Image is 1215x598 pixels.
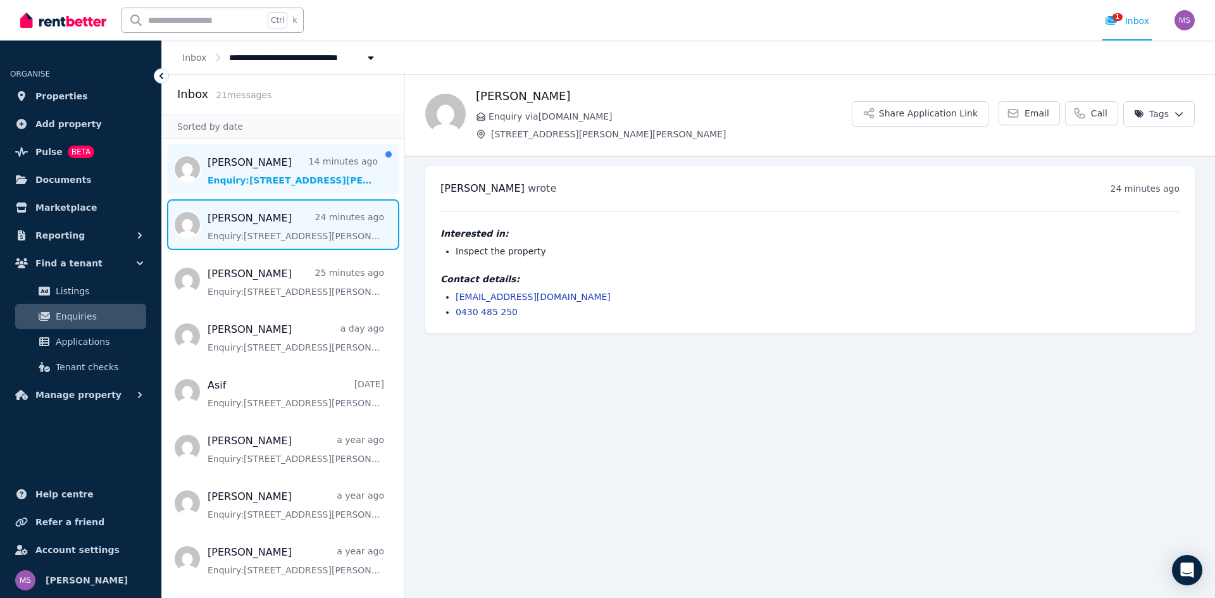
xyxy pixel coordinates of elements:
a: [PERSON_NAME]a day agoEnquiry:[STREET_ADDRESS][PERSON_NAME][PERSON_NAME]. [208,322,384,354]
nav: Breadcrumb [162,40,397,74]
span: Add property [35,116,102,132]
span: Refer a friend [35,514,104,530]
span: Marketplace [35,200,97,215]
h1: [PERSON_NAME] [476,87,852,105]
span: BETA [68,146,94,158]
img: Mohammad Sharif Khan [1174,10,1195,30]
span: Enquiries [56,309,141,324]
a: Properties [10,84,151,109]
button: Find a tenant [10,251,151,276]
span: Account settings [35,542,120,558]
a: Account settings [10,537,151,563]
img: RentBetter [20,11,106,30]
img: Mohammad Sharif Khan [15,570,35,590]
span: Ctrl [268,12,287,28]
span: k [292,15,297,25]
time: 24 minutes ago [1111,184,1180,194]
span: Listings [56,283,141,299]
a: 0430 485 250 [456,307,518,317]
img: Mohammad Harun [425,94,466,134]
a: Marketplace [10,195,151,220]
a: Call [1065,101,1118,125]
span: Help centre [35,487,94,502]
span: Tenant checks [56,359,141,375]
a: [EMAIL_ADDRESS][DOMAIN_NAME] [456,292,611,302]
h2: Inbox [177,85,208,103]
a: [PERSON_NAME]14 minutes agoEnquiry:[STREET_ADDRESS][PERSON_NAME][PERSON_NAME]. [208,155,378,187]
span: Manage property [35,387,121,402]
a: [PERSON_NAME]a year agoEnquiry:[STREET_ADDRESS][PERSON_NAME][PERSON_NAME]. [208,489,384,521]
button: Tags [1123,101,1195,127]
div: Inbox [1105,15,1149,27]
a: Applications [15,329,146,354]
button: Reporting [10,223,151,248]
span: [PERSON_NAME] [440,182,525,194]
a: [PERSON_NAME]a year agoEnquiry:[STREET_ADDRESS][PERSON_NAME][PERSON_NAME]. [208,545,384,576]
span: Pulse [35,144,63,159]
li: Inspect the property [456,245,1180,258]
span: 1 [1112,13,1123,21]
span: Tags [1134,108,1169,120]
h4: Contact details: [440,273,1180,285]
span: Documents [35,172,92,187]
span: Properties [35,89,88,104]
button: Manage property [10,382,151,408]
span: [PERSON_NAME] [46,573,128,588]
span: Applications [56,334,141,349]
a: PulseBETA [10,139,151,165]
span: [STREET_ADDRESS][PERSON_NAME][PERSON_NAME] [491,128,852,140]
a: Documents [10,167,151,192]
a: Inbox [182,53,206,63]
span: Reporting [35,228,85,243]
a: [PERSON_NAME]25 minutes agoEnquiry:[STREET_ADDRESS][PERSON_NAME][PERSON_NAME]. [208,266,384,298]
button: Share Application Link [852,101,988,127]
a: Refer a friend [10,509,151,535]
span: Find a tenant [35,256,103,271]
span: 21 message s [216,90,271,100]
span: Enquiry via [DOMAIN_NAME] [489,110,852,123]
span: Call [1091,107,1107,120]
a: Listings [15,278,146,304]
a: Help centre [10,482,151,507]
span: wrote [528,182,556,194]
a: Enquiries [15,304,146,329]
span: Email [1025,107,1049,120]
a: Tenant checks [15,354,146,380]
div: Open Intercom Messenger [1172,555,1202,585]
a: Asif[DATE]Enquiry:[STREET_ADDRESS][PERSON_NAME][PERSON_NAME]. [208,378,384,409]
a: Add property [10,111,151,137]
a: [PERSON_NAME]a year agoEnquiry:[STREET_ADDRESS][PERSON_NAME][PERSON_NAME]. [208,433,384,465]
a: [PERSON_NAME]24 minutes agoEnquiry:[STREET_ADDRESS][PERSON_NAME][PERSON_NAME]. [208,211,384,242]
h4: Interested in: [440,227,1180,240]
div: Sorted by date [162,115,404,139]
span: ORGANISE [10,70,50,78]
a: Email [999,101,1060,125]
